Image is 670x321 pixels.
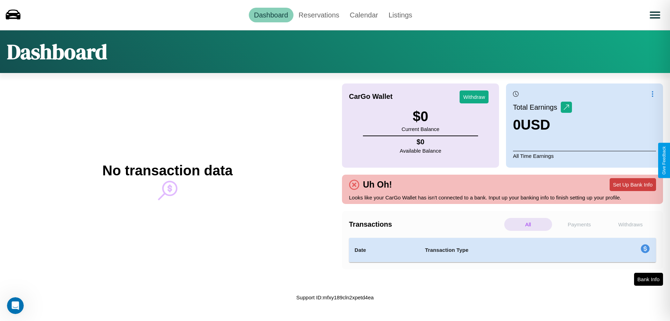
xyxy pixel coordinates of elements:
[513,101,561,114] p: Total Earnings
[355,246,414,254] h4: Date
[359,180,395,190] h4: Uh Oh!
[402,124,439,134] p: Current Balance
[7,297,24,314] iframe: Intercom live chat
[7,37,107,66] h1: Dashboard
[425,246,583,254] h4: Transaction Type
[610,178,656,191] button: Set Up Bank Info
[513,151,656,161] p: All Time Earnings
[556,218,603,231] p: Payments
[634,273,663,286] button: Bank Info
[349,220,502,228] h4: Transactions
[349,193,656,202] p: Looks like your CarGo Wallet has isn't connected to a bank. Input up your banking info to finish ...
[296,293,374,302] p: Support ID: mfxy189cln2xpetd4ea
[293,8,345,22] a: Reservations
[344,8,383,22] a: Calendar
[349,238,656,262] table: simple table
[606,218,654,231] p: Withdraws
[504,218,552,231] p: All
[402,109,439,124] h3: $ 0
[645,5,665,25] button: Open menu
[400,138,441,146] h4: $ 0
[349,93,393,101] h4: CarGo Wallet
[102,163,232,178] h2: No transaction data
[383,8,417,22] a: Listings
[460,90,489,103] button: Withdraw
[513,117,572,133] h3: 0 USD
[662,146,667,175] div: Give Feedback
[400,146,441,155] p: Available Balance
[249,8,293,22] a: Dashboard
